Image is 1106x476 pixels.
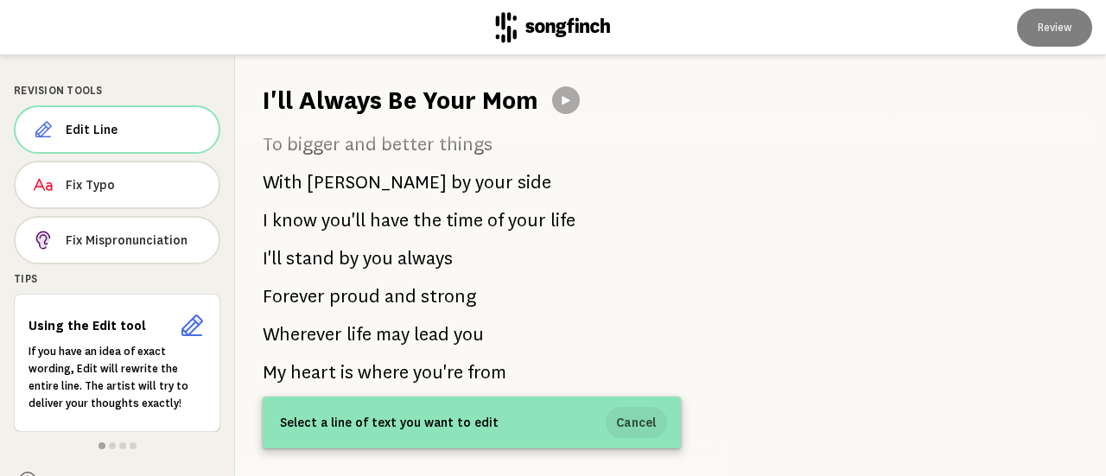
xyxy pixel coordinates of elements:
[14,161,220,209] button: Fix Typo
[286,241,334,276] span: stand
[263,127,283,162] span: To
[345,127,377,162] span: and
[439,127,493,162] span: things
[340,355,353,390] span: is
[346,317,372,352] span: life
[606,407,667,438] button: Cancel
[263,203,268,238] span: I
[321,203,365,238] span: you'll
[454,317,484,352] span: you
[329,279,380,314] span: proud
[263,165,302,200] span: With
[263,241,282,276] span: I'll
[307,165,447,200] span: [PERSON_NAME]
[376,317,410,352] span: may
[363,241,393,276] span: you
[467,355,506,390] span: from
[263,355,286,390] span: My
[339,241,359,276] span: by
[370,203,409,238] span: have
[66,121,205,138] span: Edit Line
[381,127,435,162] span: better
[451,165,471,200] span: by
[14,271,220,287] div: Tips
[446,203,483,238] span: time
[290,355,336,390] span: heart
[487,203,504,238] span: of
[263,317,342,352] span: Wherever
[14,83,220,98] div: Revision Tools
[413,355,463,390] span: you're
[14,216,220,264] button: Fix Mispronunciation
[518,165,551,200] span: side
[29,343,206,412] p: If you have an idea of exact wording, Edit will rewrite the entire line. The artist will try to d...
[1017,9,1092,47] button: Review
[263,83,538,117] h1: I'll Always Be Your Mom
[413,203,442,238] span: the
[66,232,205,249] span: Fix Mispronunciation
[358,355,409,390] span: where
[550,203,575,238] span: life
[29,317,171,334] h6: Using the Edit tool
[414,317,449,352] span: lead
[280,412,499,433] span: Select a line of text you want to edit
[421,279,476,314] span: strong
[508,203,546,238] span: your
[475,165,513,200] span: your
[14,105,220,154] button: Edit Line
[385,279,416,314] span: and
[397,241,453,276] span: always
[263,279,325,314] span: Forever
[66,176,205,194] span: Fix Typo
[272,203,317,238] span: know
[287,127,340,162] span: bigger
